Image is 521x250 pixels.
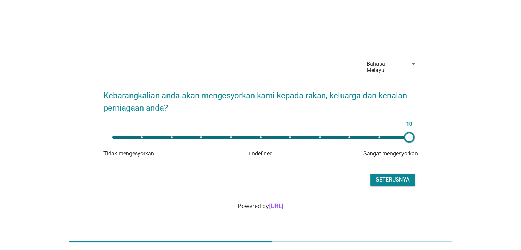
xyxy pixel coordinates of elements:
[103,83,418,114] h2: Kebarangkalian anda akan mengesyorkan kami kepada rakan, keluarga dan kenalan perniagaan anda?
[370,174,415,186] button: Seterusnya
[376,176,410,184] div: Seterusnya
[367,61,404,73] div: Bahasa Melayu
[208,150,313,158] div: undefined
[269,202,283,210] a: [URL]
[404,119,414,129] span: 10
[8,202,513,210] div: Powered by
[313,150,418,158] div: Sangat mengesyorkan
[410,60,418,68] i: arrow_drop_down
[103,150,208,158] div: Tidak mengesyorkan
